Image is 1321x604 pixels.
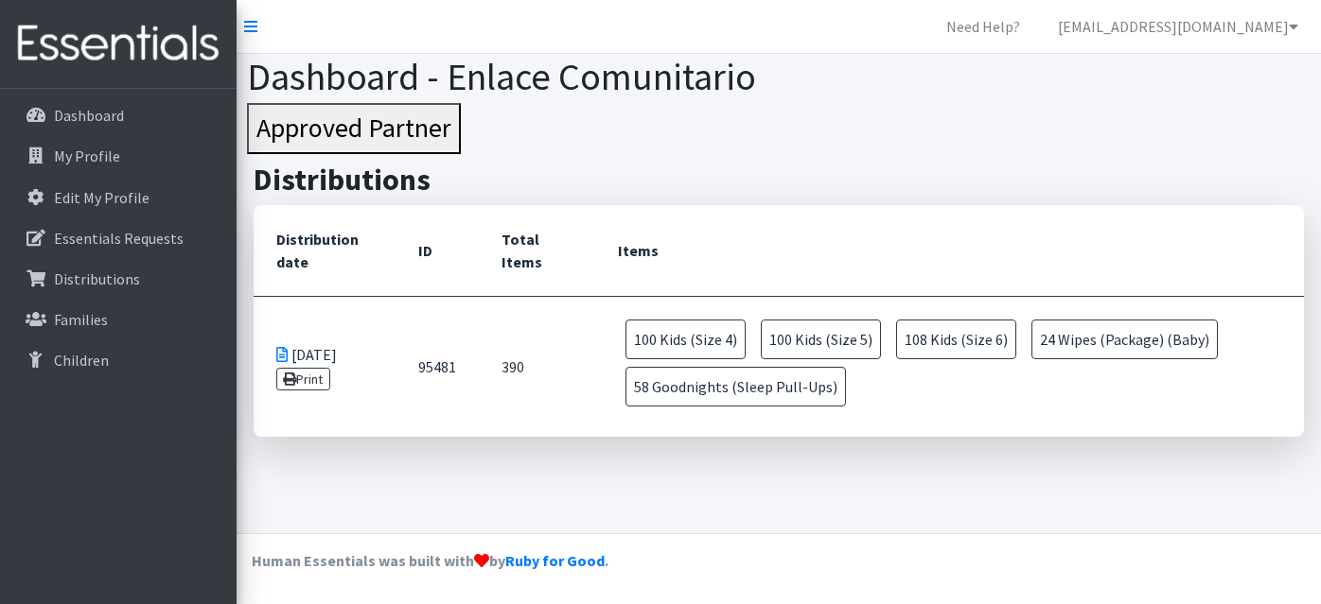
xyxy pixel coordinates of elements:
[8,260,229,298] a: Distributions
[254,205,396,297] th: Distribution date
[595,205,1304,297] th: Items
[254,296,396,437] td: [DATE]
[8,137,229,175] a: My Profile
[931,8,1035,45] a: Need Help?
[396,296,479,437] td: 95481
[247,54,1312,99] h1: Dashboard - Enlace Comunitario
[896,319,1016,359] span: 108 Kids (Size 6)
[505,551,605,570] a: Ruby for Good
[625,367,846,406] span: 58 Goodnights (Sleep Pull-Ups)
[8,96,229,134] a: Dashboard
[625,319,746,359] span: 100 Kids (Size 4)
[54,351,109,370] p: Children
[8,301,229,338] a: Families
[1031,319,1218,359] span: 24 Wipes (Package) (Baby)
[276,368,330,390] a: Print
[54,310,108,329] p: Families
[8,341,229,379] a: Children
[479,296,595,437] td: 390
[54,106,124,125] p: Dashboard
[54,147,120,165] p: My Profile
[8,219,229,257] a: Essentials Requests
[254,162,1304,198] h2: Distributions
[479,205,595,297] th: Total Items
[252,551,608,570] strong: Human Essentials was built with by .
[247,103,461,154] button: Approved Partner
[761,319,881,359] span: 100 Kids (Size 5)
[396,205,479,297] th: ID
[1043,8,1313,45] a: [EMAIL_ADDRESS][DOMAIN_NAME]
[8,12,229,76] img: HumanEssentials
[54,188,150,207] p: Edit My Profile
[8,179,229,216] a: Edit My Profile
[54,269,140,288] p: Distributions
[54,229,184,248] p: Essentials Requests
